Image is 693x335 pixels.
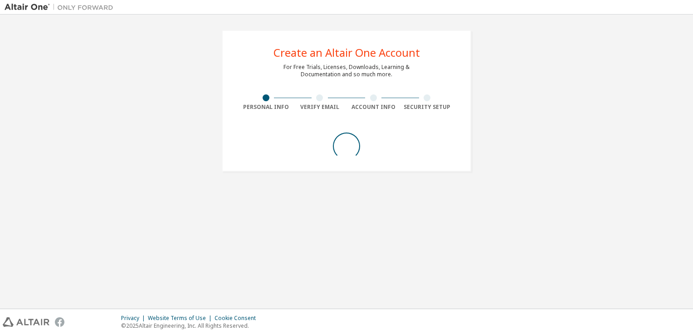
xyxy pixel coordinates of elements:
div: Account Info [346,103,400,111]
img: altair_logo.svg [3,317,49,327]
div: For Free Trials, Licenses, Downloads, Learning & Documentation and so much more. [283,64,410,78]
div: Create an Altair One Account [273,47,420,58]
img: Altair One [5,3,118,12]
div: Website Terms of Use [148,315,215,322]
div: Privacy [121,315,148,322]
div: Verify Email [293,103,347,111]
p: © 2025 Altair Engineering, Inc. All Rights Reserved. [121,322,261,330]
div: Security Setup [400,103,454,111]
div: Personal Info [239,103,293,111]
div: Cookie Consent [215,315,261,322]
img: facebook.svg [55,317,64,327]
